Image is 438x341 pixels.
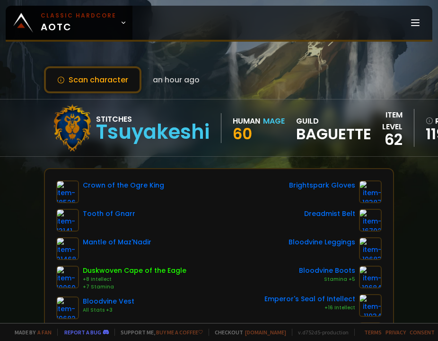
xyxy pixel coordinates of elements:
[44,66,141,93] button: Scan character
[64,329,101,336] a: Report a bug
[83,296,134,306] div: Bloodvine Vest
[41,11,116,34] span: AOTC
[410,329,435,336] a: Consent
[83,283,186,291] div: +7 Stamina
[264,304,355,312] div: +16 Intellect
[9,329,52,336] span: Made by
[96,113,210,125] div: Stitches
[41,11,116,20] small: Classic Hardcore
[83,276,186,283] div: +8 Intellect
[296,127,371,141] span: Baguette
[306,323,355,332] div: Stardust Band
[304,209,355,219] div: Dreadmist Belt
[156,329,203,336] a: Buy me a coffee
[6,6,132,40] a: Classic HardcoreAOTC
[233,123,252,144] span: 60
[263,115,285,127] div: Mage
[114,329,203,336] span: Support me,
[371,133,403,147] div: 62
[359,237,382,260] img: item-19683
[83,306,134,314] div: All Stats +3
[296,115,371,141] div: guild
[264,294,355,304] div: Emperor's Seal of Intellect
[359,294,382,317] img: item-11934
[289,237,355,247] div: Bloodvine Leggings
[37,329,52,336] a: a fan
[56,209,79,232] img: item-13141
[359,180,382,203] img: item-18387
[364,329,382,336] a: Terms
[385,329,406,336] a: Privacy
[83,237,151,247] div: Mantle of Maz'Nadir
[56,237,79,260] img: item-21468
[56,296,79,319] img: item-19682
[292,329,349,336] span: v. d752d5 - production
[359,209,382,232] img: item-16702
[359,266,382,288] img: item-19684
[299,276,355,283] div: Stamina +5
[153,74,200,86] span: an hour ago
[371,109,403,133] div: item level
[233,115,260,127] div: Human
[209,329,286,336] span: Checkout
[56,180,79,203] img: item-18526
[56,266,79,288] img: item-10060
[245,329,286,336] a: [DOMAIN_NAME]
[83,209,135,219] div: Tooth of Gnarr
[83,266,186,276] div: Duskwoven Cape of the Eagle
[299,266,355,276] div: Bloodvine Boots
[83,180,164,190] div: Crown of the Ogre King
[96,125,210,139] div: Tsuyakeshi
[289,180,355,190] div: Brightspark Gloves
